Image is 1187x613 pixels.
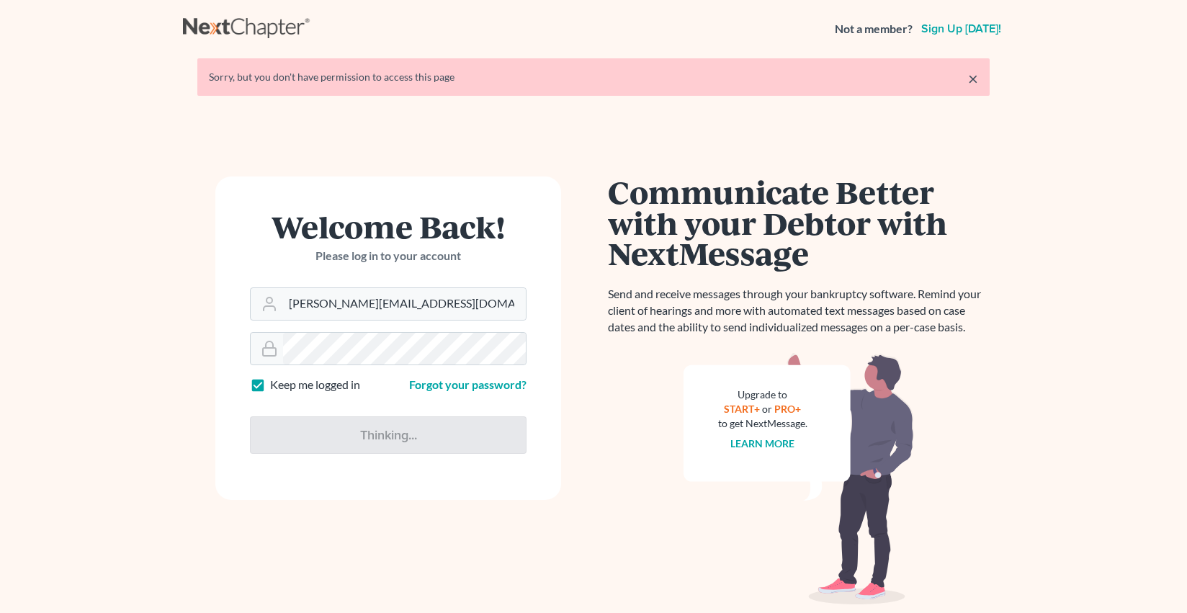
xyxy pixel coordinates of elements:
[250,211,527,242] h1: Welcome Back!
[409,377,527,391] a: Forgot your password?
[718,416,807,431] div: to get NextMessage.
[918,23,1004,35] a: Sign up [DATE]!
[731,437,795,449] a: Learn more
[250,416,527,454] input: Thinking...
[684,353,914,605] img: nextmessage_bg-59042aed3d76b12b5cd301f8e5b87938c9018125f34e5fa2b7a6b67550977c72.svg
[718,388,807,402] div: Upgrade to
[283,288,526,320] input: Email Address
[835,21,913,37] strong: Not a member?
[250,248,527,264] p: Please log in to your account
[270,377,360,393] label: Keep me logged in
[968,70,978,87] a: ×
[608,286,990,336] p: Send and receive messages through your bankruptcy software. Remind your client of hearings and mo...
[209,70,978,84] div: Sorry, but you don't have permission to access this page
[725,403,761,415] a: START+
[763,403,773,415] span: or
[608,176,990,269] h1: Communicate Better with your Debtor with NextMessage
[775,403,802,415] a: PRO+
